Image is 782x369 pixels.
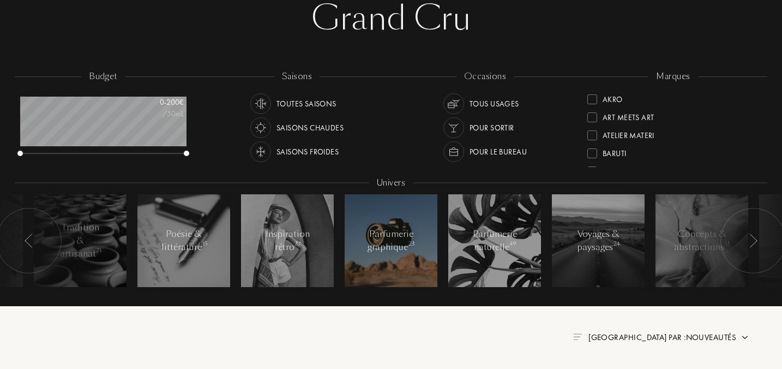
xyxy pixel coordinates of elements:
[161,228,207,254] div: Poésie & littérature
[276,141,339,162] div: Saisons froides
[202,240,207,248] span: 15
[741,333,749,342] img: arrow.png
[603,108,654,123] div: Art Meets Art
[368,228,414,254] div: Parfumerie graphique
[446,144,461,159] img: usage_occasion_work_white.svg
[573,334,582,340] img: filter_by.png
[648,70,697,83] div: marques
[749,234,757,248] img: arr_left.svg
[472,228,518,254] div: Parfumerie naturelle
[446,120,461,135] img: usage_occasion_party_white.svg
[470,117,514,138] div: Pour sortir
[575,228,622,254] div: Voyages & paysages
[603,162,657,177] div: Binet-Papillon
[274,70,320,83] div: saisons
[369,177,413,189] div: Univers
[253,120,268,135] img: usage_season_hot_white.svg
[276,93,336,114] div: Toutes saisons
[295,240,301,248] span: 37
[470,93,519,114] div: Tous usages
[129,97,184,108] div: 0 - 200 €
[253,144,268,159] img: usage_season_cold_white.svg
[603,144,627,159] div: Baruti
[253,96,268,111] img: usage_season_average_white.svg
[446,96,461,111] img: usage_occasion_all_white.svg
[264,228,311,254] div: Inspiration rétro
[588,332,736,343] span: [GEOGRAPHIC_DATA] par : Nouveautés
[603,126,654,141] div: Atelier Materi
[276,117,344,138] div: Saisons chaudes
[470,141,527,162] div: Pour le bureau
[408,240,415,248] span: 23
[603,90,623,105] div: Akro
[129,108,184,120] div: /50mL
[81,70,125,83] div: budget
[613,240,620,248] span: 24
[456,70,514,83] div: occasions
[25,234,33,248] img: arr_left.svg
[510,240,516,248] span: 49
